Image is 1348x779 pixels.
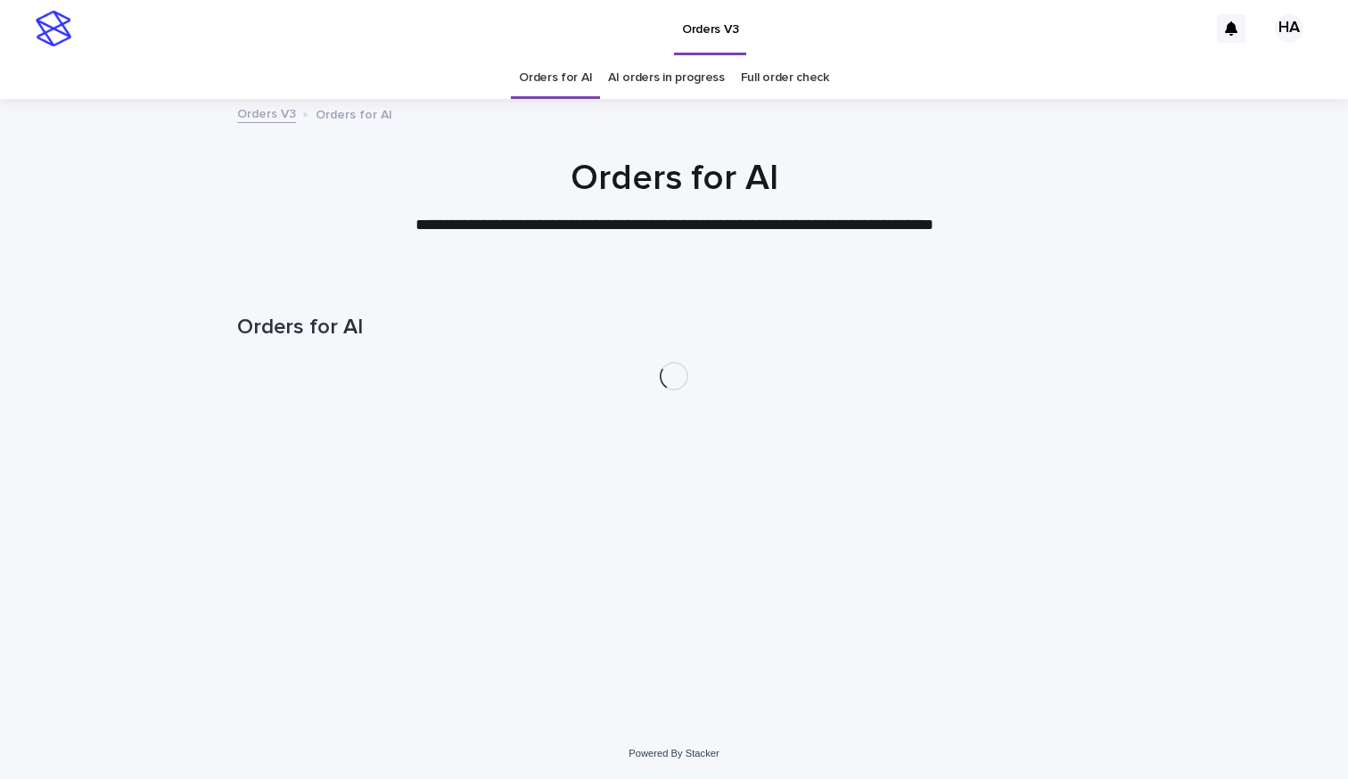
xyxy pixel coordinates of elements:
h1: Orders for AI [237,315,1111,340]
a: Orders for AI [519,57,592,99]
img: stacker-logo-s-only.png [36,11,71,46]
a: AI orders in progress [608,57,725,99]
p: Orders for AI [316,103,392,123]
h1: Orders for AI [237,157,1111,200]
a: Orders V3 [237,102,296,123]
a: Full order check [741,57,829,99]
a: Powered By Stacker [629,748,719,758]
div: HA [1275,14,1303,43]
